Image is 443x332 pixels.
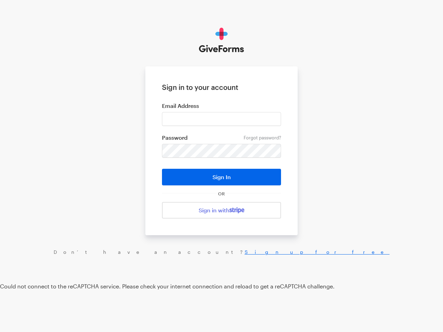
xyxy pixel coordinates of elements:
[162,83,281,91] h1: Sign in to your account
[162,169,281,185] button: Sign In
[162,134,281,141] label: Password
[162,202,281,219] a: Sign in with
[245,249,390,255] a: Sign up for free
[244,135,281,140] a: Forgot password?
[7,249,436,255] div: Don’t have an account?
[229,207,244,213] img: stripe-07469f1003232ad58a8838275b02f7af1ac9ba95304e10fa954b414cd571f63b.svg
[199,28,244,53] img: GiveForms
[217,191,226,196] span: OR
[162,102,281,109] label: Email Address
